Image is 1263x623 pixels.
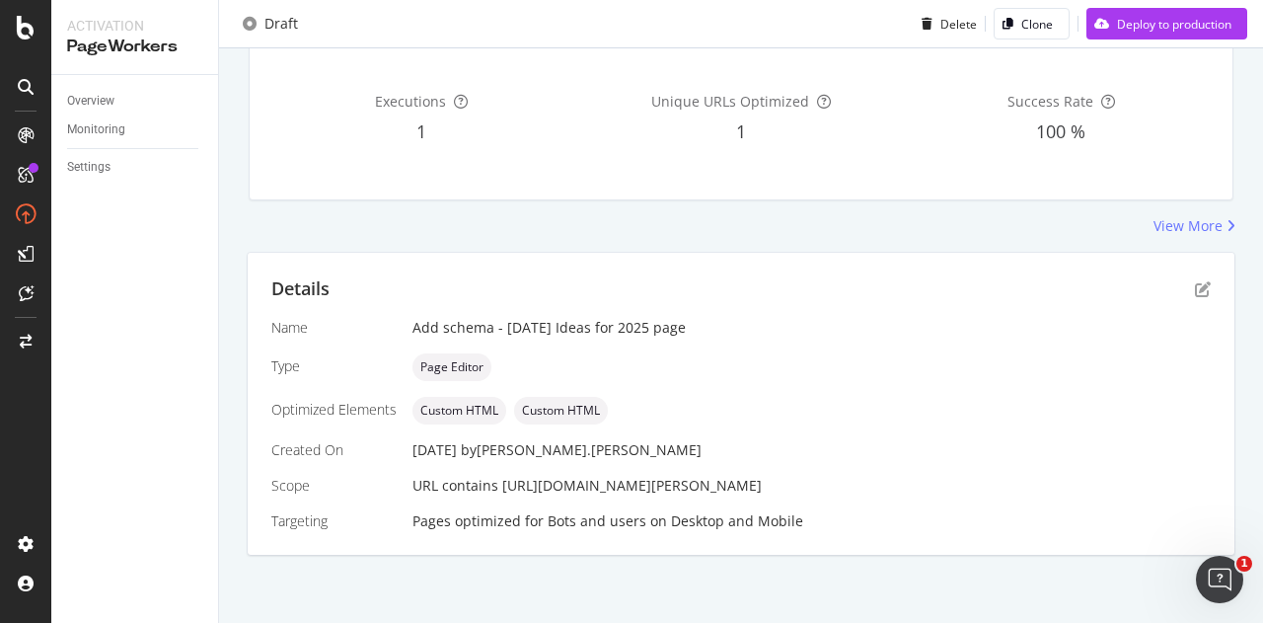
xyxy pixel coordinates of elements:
div: Monitoring [67,119,125,140]
div: Activation [67,16,202,36]
button: Delete [914,8,977,39]
div: [DATE] [412,440,1211,460]
div: Targeting [271,511,397,531]
div: pen-to-square [1195,281,1211,297]
iframe: Intercom live chat [1196,556,1243,603]
div: Desktop and Mobile [671,511,803,531]
div: Name [271,318,397,338]
div: PageWorkers [67,36,202,58]
span: 1 [416,119,426,143]
span: 1 [1236,556,1252,572]
button: Clone [994,8,1070,39]
a: Settings [67,157,204,178]
span: URL contains [URL][DOMAIN_NAME][PERSON_NAME] [412,476,762,495]
div: Bots and users [548,511,646,531]
div: View More [1153,216,1223,236]
div: Details [271,276,330,302]
div: neutral label [412,397,506,425]
div: neutral label [412,353,491,381]
a: Monitoring [67,119,204,140]
span: 100 % [1036,119,1085,143]
span: Custom HTML [522,405,600,417]
span: Custom HTML [420,405,498,417]
span: Success Rate [1007,92,1093,111]
div: neutral label [514,397,608,425]
div: Add schema - [DATE] Ideas for 2025 page [412,318,1211,338]
div: Deploy to production [1117,15,1231,32]
div: Draft [264,14,298,34]
div: by [PERSON_NAME].[PERSON_NAME] [461,440,702,460]
a: Overview [67,91,204,112]
span: Page Editor [420,361,483,373]
div: Created On [271,440,397,460]
button: Deploy to production [1086,8,1247,39]
a: View More [1153,216,1235,236]
span: 1 [736,119,746,143]
div: Settings [67,157,111,178]
div: Pages optimized for on [412,511,1211,531]
div: Overview [67,91,114,112]
div: Clone [1021,15,1053,32]
div: Delete [940,15,977,32]
div: Scope [271,476,397,496]
span: Unique URLs Optimized [651,92,809,111]
span: Executions [375,92,446,111]
div: Optimized Elements [271,400,397,420]
div: Type [271,356,397,376]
